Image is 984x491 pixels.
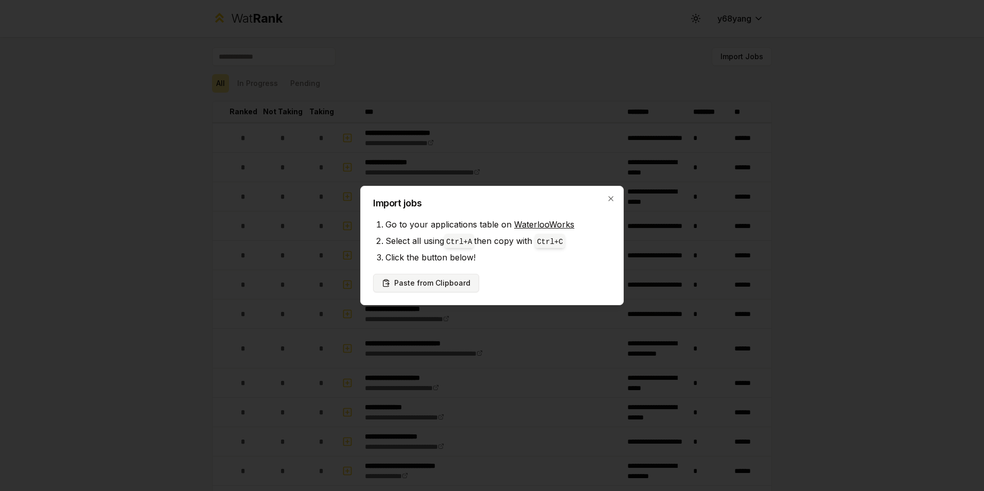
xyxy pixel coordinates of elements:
[385,249,611,266] li: Click the button below!
[385,233,611,249] li: Select all using then copy with
[446,238,472,246] code: Ctrl+ A
[385,216,611,233] li: Go to your applications table on
[514,219,574,230] a: WaterlooWorks
[537,238,563,246] code: Ctrl+ C
[373,199,611,208] h2: Import jobs
[373,274,479,292] button: Paste from Clipboard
